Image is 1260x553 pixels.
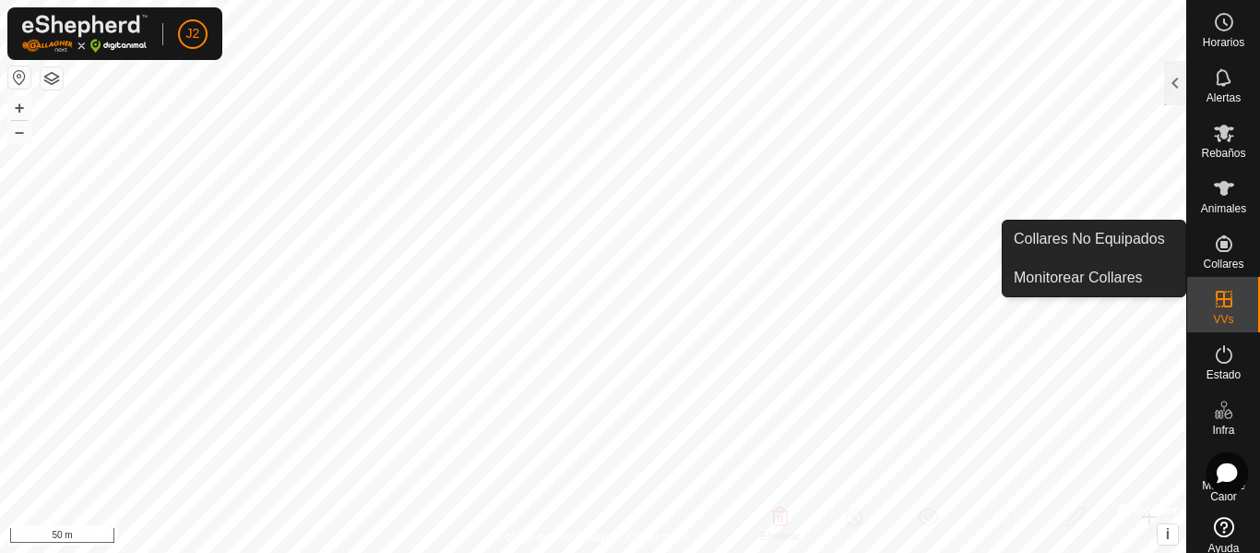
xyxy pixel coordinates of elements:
button: – [8,121,30,143]
img: Logo Gallagher [22,15,148,53]
a: Contáctenos [626,529,688,546]
span: Alertas [1207,92,1241,103]
span: i [1166,526,1170,542]
a: Política de Privacidad [498,529,604,546]
a: Collares No Equipados [1003,221,1185,258]
a: Monitorear Collares [1003,259,1185,296]
span: Animales [1201,203,1246,214]
button: Restablecer Mapa [8,66,30,89]
button: i [1158,524,1178,545]
span: Horarios [1203,37,1244,48]
span: Collares No Equipados [1014,228,1165,250]
span: Monitorear Collares [1014,267,1143,289]
span: Infra [1212,425,1234,436]
button: + [8,97,30,119]
span: Collares [1203,258,1243,270]
span: VVs [1213,314,1233,325]
span: J2 [186,24,200,43]
span: Estado [1207,369,1241,380]
span: Mapa de Calor [1192,480,1255,502]
span: Rebaños [1201,148,1245,159]
button: Capas del Mapa [41,67,63,90]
